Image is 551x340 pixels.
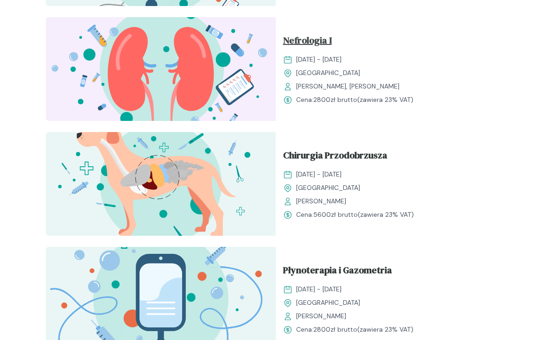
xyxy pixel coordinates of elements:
span: Płynoterapia i Gazometria [283,263,392,281]
span: Cena: (zawiera 23% VAT) [296,325,413,334]
span: Cena: (zawiera 23% VAT) [296,210,414,220]
span: Chirurgia Przodobrzusza [283,148,387,166]
img: ZpbG-B5LeNNTxNnI_ChiruJB_T.svg [46,132,276,236]
span: 2800 zł brutto [313,95,357,104]
span: [PERSON_NAME], [PERSON_NAME] [296,82,399,91]
span: [PERSON_NAME] [296,196,346,206]
span: [DATE] - [DATE] [296,55,342,64]
a: Chirurgia Przodobrzusza [283,148,498,166]
a: Nefrologia I [283,33,498,51]
span: [DATE] - [DATE] [296,170,342,179]
span: [GEOGRAPHIC_DATA] [296,68,360,78]
img: ZpbSsR5LeNNTxNrh_Nefro_T.svg [46,17,276,121]
span: [PERSON_NAME] [296,311,346,321]
a: Płynoterapia i Gazometria [283,263,498,281]
span: [DATE] - [DATE] [296,284,342,294]
span: Cena: (zawiera 23% VAT) [296,95,413,105]
span: Nefrologia I [283,33,332,51]
span: 5600 zł brutto [313,210,358,219]
span: [GEOGRAPHIC_DATA] [296,183,360,193]
span: 2800 zł brutto [313,325,357,334]
span: [GEOGRAPHIC_DATA] [296,298,360,308]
